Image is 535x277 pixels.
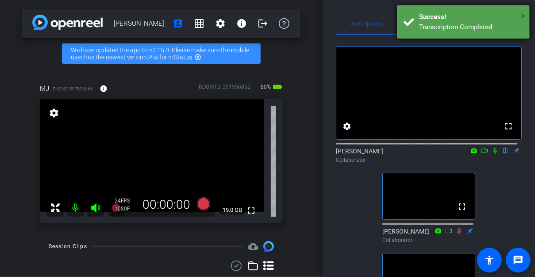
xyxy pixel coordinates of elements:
[121,198,131,204] span: FPS
[194,18,204,29] mat-icon: grid_on
[219,205,245,215] span: 19.0 GB
[115,197,137,204] div: 24
[246,205,257,216] mat-icon: fullscreen
[513,255,523,265] mat-icon: message
[336,156,522,164] div: Collaborator
[419,12,523,22] div: Success!
[40,84,49,94] span: MJ
[258,18,268,29] mat-icon: logout
[336,147,522,164] div: [PERSON_NAME]
[100,85,108,93] mat-icon: info
[484,255,495,265] mat-icon: accessibility
[521,9,526,23] button: Close
[114,15,167,32] span: [PERSON_NAME]
[457,201,467,212] mat-icon: fullscreen
[248,241,258,252] span: Destinations for your clips
[148,54,192,61] a: Platform Status
[382,236,475,244] div: Collaborator
[272,82,283,92] mat-icon: battery_std
[382,227,475,244] div: [PERSON_NAME]
[521,11,526,21] span: ×
[48,108,60,118] mat-icon: settings
[236,18,247,29] mat-icon: info
[194,54,201,61] mat-icon: highlight_off
[199,83,250,96] div: ROOM ID: 391956055
[115,205,137,212] div: 1080P
[137,197,196,212] div: 00:00:00
[49,242,87,251] div: Session Clips
[32,15,103,30] img: app-logo
[62,43,261,64] div: We have updated the app to v2.15.0. Please make sure the mobile user has the newest version.
[248,241,258,252] mat-icon: cloud_upload
[342,121,352,132] mat-icon: settings
[215,18,226,29] mat-icon: settings
[419,22,523,32] div: Transcription Completed
[51,86,93,92] span: iPhone 15 Pro Max
[173,18,183,29] mat-icon: account_box
[263,241,274,252] img: Session clips
[500,146,511,154] mat-icon: flip
[503,121,514,132] mat-icon: fullscreen
[350,21,383,27] span: Participants
[259,80,272,94] span: 80%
